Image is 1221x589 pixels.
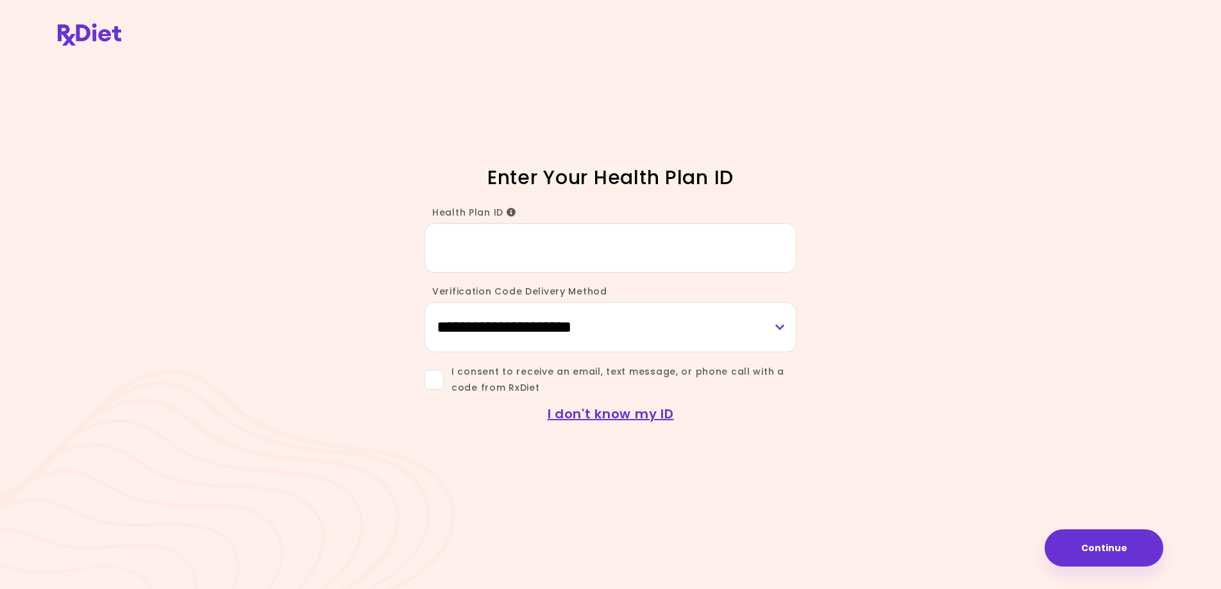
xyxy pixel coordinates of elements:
[1045,529,1163,567] button: Continue
[432,206,516,219] span: Health Plan ID
[507,208,516,217] i: Info
[386,165,835,190] h1: Enter Your Health Plan ID
[548,405,674,423] a: I don't know my ID
[58,23,121,46] img: RxDiet
[425,285,607,298] label: Verification Code Delivery Method
[444,364,796,396] span: I consent to receive an email, text message, or phone call with a code from RxDiet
